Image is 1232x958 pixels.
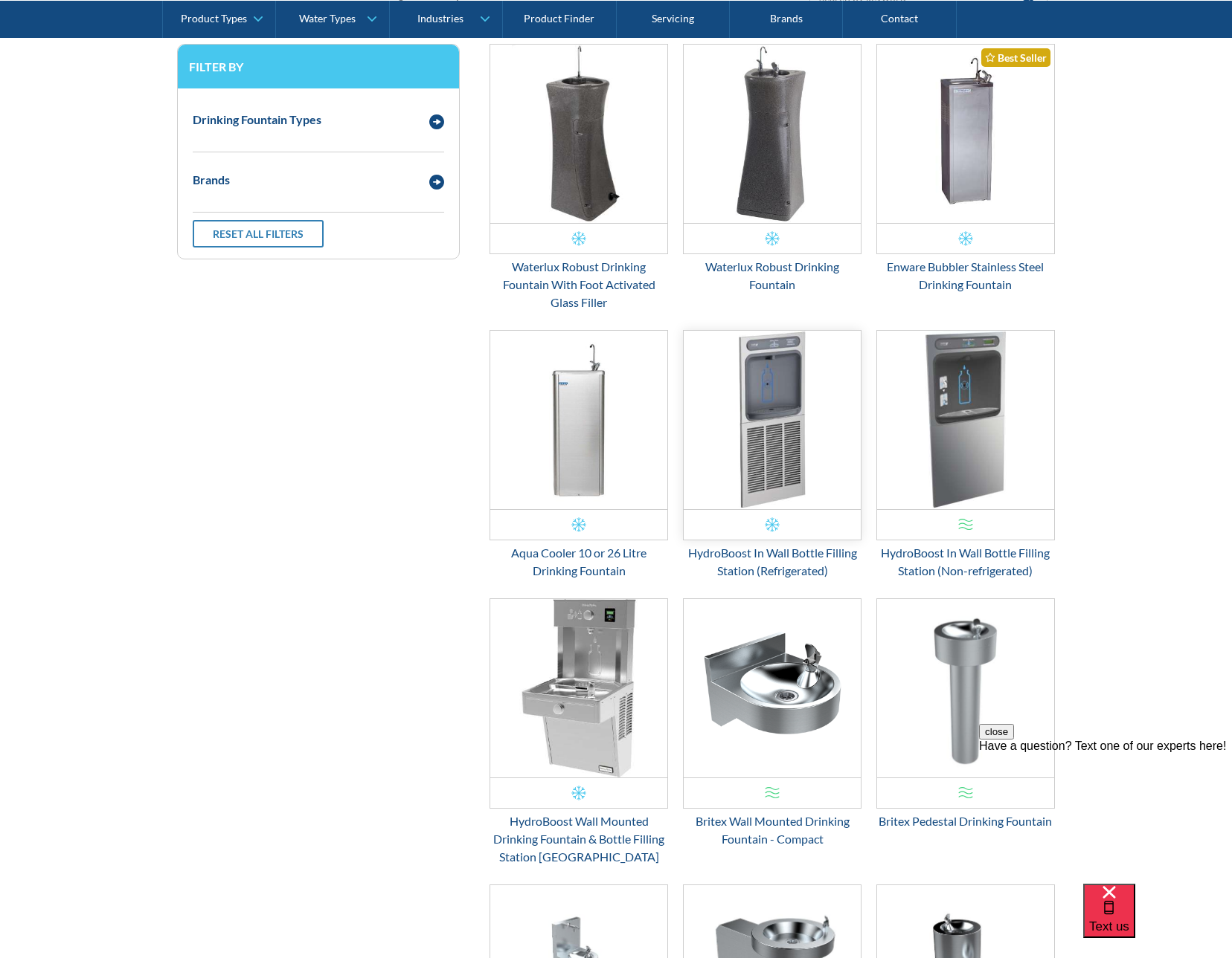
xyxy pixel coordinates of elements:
[683,812,862,848] div: Britex Wall Mounted Drinking Fountain - Compact
[490,331,667,509] img: Aqua Cooler 10 or 26 Litre Drinking Fountain
[683,544,862,580] div: HydroBoost In Wall Bottle Filling Station (Refrigerated)
[490,598,668,866] a: HydroBoost Wall Mounted Drinking Fountain & Bottle Filling Station Vandal ResistantHydroBoost Wal...
[876,812,1055,830] div: Britex Pedestal Drinking Fountain
[490,258,668,311] div: Waterlux Robust Drinking Fountain With Foot Activated Glass Filler
[683,44,862,294] a: Waterlux Robust Drinking FountainWaterlux Robust Drinking Fountain
[193,111,321,129] div: Drinking Fountain Types
[683,258,862,294] div: Waterlux Robust Drinking Fountain
[1083,884,1232,958] iframe: podium webchat widget bubble
[876,544,1055,580] div: HydroBoost In Wall Bottle Filling Station (Non-refrigerated)
[490,599,667,777] img: HydroBoost Wall Mounted Drinking Fountain & Bottle Filling Station Vandal Resistant
[490,330,668,580] a: Aqua Cooler 10 or 26 Litre Drinking FountainAqua Cooler 10 or 26 Litre Drinking Fountain
[490,44,668,311] a: Waterlux Robust Drinking Fountain With Foot Activated Glass FillerWaterlux Robust Drinking Founta...
[181,12,247,25] div: Product Types
[877,331,1054,509] img: HydroBoost In Wall Bottle Filling Station (Non-refrigerated)
[490,812,668,866] div: HydroBoost Wall Mounted Drinking Fountain & Bottle Filling Station [GEOGRAPHIC_DATA]
[877,599,1054,777] img: Britex Pedestal Drinking Fountain
[299,12,356,25] div: Water Types
[684,331,861,509] img: HydroBoost In Wall Bottle Filling Station (Refrigerated)
[877,45,1054,223] img: Enware Bubbler Stainless Steel Drinking Fountain
[490,45,667,223] img: Waterlux Robust Drinking Fountain With Foot Activated Glass Filler
[979,724,1232,902] iframe: podium webchat widget prompt
[189,59,448,74] h3: Filter by
[683,598,862,848] a: Britex Wall Mounted Drinking Fountain - Compact Britex Wall Mounted Drinking Fountain - Compact
[876,330,1055,580] a: HydroBoost In Wall Bottle Filling Station (Non-refrigerated)HydroBoost In Wall Bottle Filling Sta...
[876,258,1055,294] div: Enware Bubbler Stainless Steel Drinking Fountain
[981,48,1050,67] div: Best Seller
[193,220,324,247] a: Reset all filters
[876,44,1055,294] a: Enware Bubbler Stainless Steel Drinking FountainBest SellerEnware Bubbler Stainless Steel Drinkin...
[684,599,861,777] img: Britex Wall Mounted Drinking Fountain - Compact
[876,598,1055,830] a: Britex Pedestal Drinking FountainBritex Pedestal Drinking Fountain
[683,330,862,580] a: HydroBoost In Wall Bottle Filling Station (Refrigerated)HydroBoost In Wall Bottle Filling Station...
[417,12,463,25] div: Industries
[684,45,861,223] img: Waterlux Robust Drinking Fountain
[490,544,668,580] div: Aqua Cooler 10 or 26 Litre Drinking Fountain
[193,171,230,189] div: Brands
